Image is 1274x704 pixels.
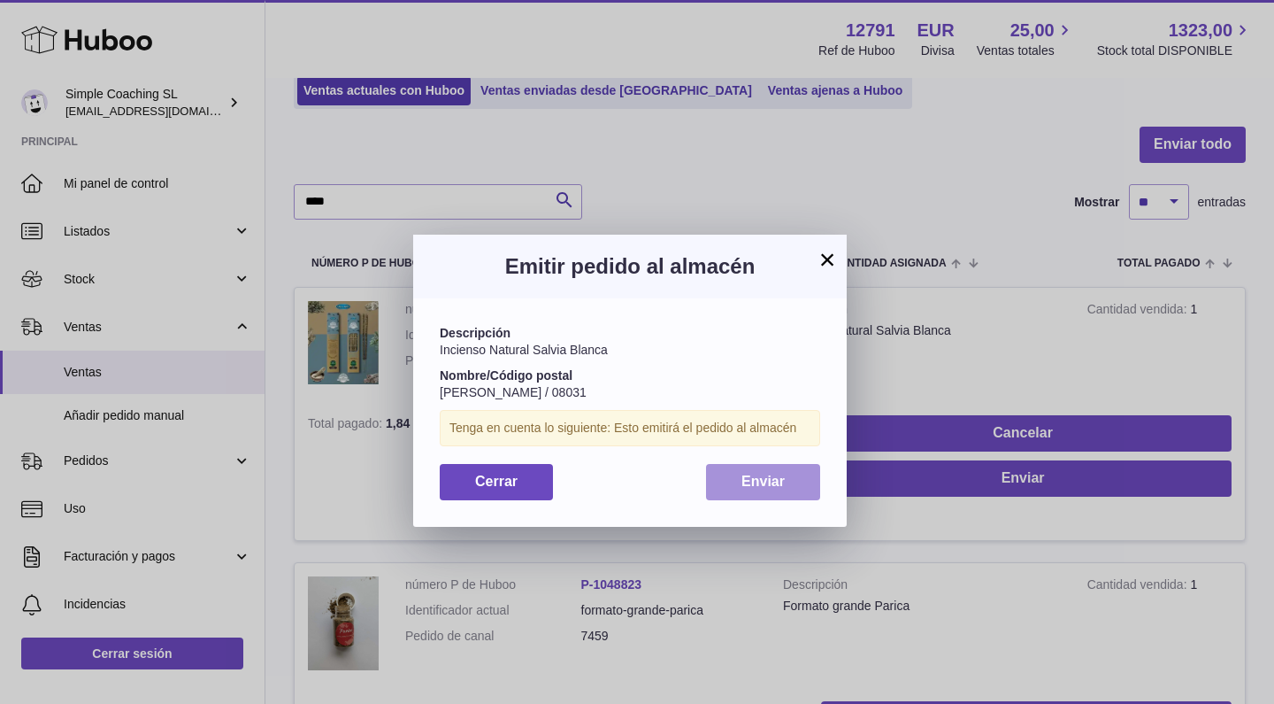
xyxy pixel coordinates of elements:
strong: Nombre/Código postal [440,368,572,383]
button: Enviar [706,464,820,500]
span: Incienso Natural Salvia Blanca [440,343,608,357]
span: [PERSON_NAME] / 08031 [440,385,587,399]
button: Cerrar [440,464,553,500]
span: Cerrar [475,474,518,489]
strong: Descripción [440,326,510,340]
button: × [817,249,838,270]
div: Tenga en cuenta lo siguiente: Esto emitirá el pedido al almacén [440,410,820,446]
span: Enviar [741,474,785,489]
h3: Emitir pedido al almacén [440,252,820,281]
